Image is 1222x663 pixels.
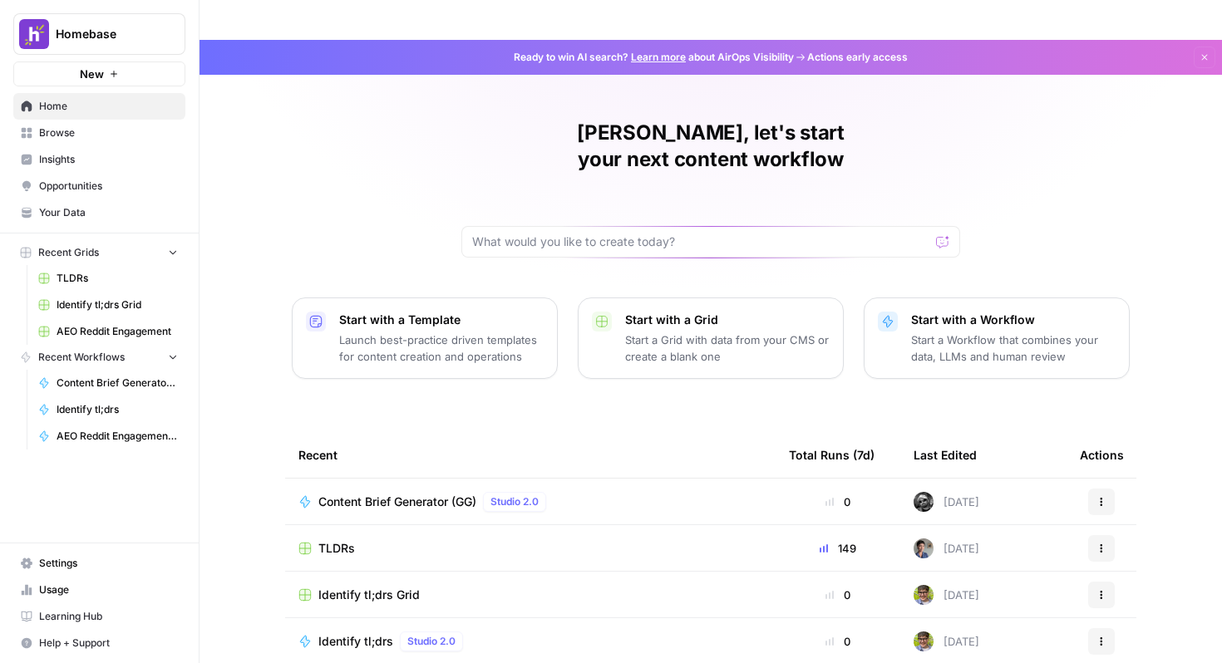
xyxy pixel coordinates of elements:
span: Settings [39,556,178,571]
span: Identify tl;drs Grid [57,297,178,312]
p: Start with a Template [339,312,544,328]
a: Learning Hub [13,603,185,630]
button: Workspace: Homebase [13,13,185,55]
a: Identify tl;drs [31,396,185,423]
div: [DATE] [914,538,979,558]
span: Home [39,99,178,114]
div: [DATE] [914,631,979,651]
span: New [80,66,104,82]
p: Launch best-practice driven templates for content creation and operations [339,331,544,365]
button: Start with a GridStart a Grid with data from your CMS or create a blank one [578,297,844,379]
button: Recent Workflows [13,345,185,370]
span: Identify tl;drs Grid [318,587,420,603]
a: Insights [13,146,185,173]
a: Opportunities [13,173,185,199]
div: Actions [1080,432,1124,478]
button: Help + Support [13,630,185,656]
span: TLDRs [318,540,355,557]
div: 0 [789,587,887,603]
button: Start with a WorkflowStart a Workflow that combines your data, LLMs and human review [864,297,1130,379]
span: Insights [39,152,178,167]
span: Identify tl;drs [318,633,393,650]
div: 149 [789,540,887,557]
div: Recent [298,432,762,478]
span: Homebase [56,26,156,42]
div: Last Edited [914,432,977,478]
span: Browse [39,125,178,140]
div: 0 [789,633,887,650]
img: 2bc7se0ma8dkfmk22738zyohvuw6 [914,585,934,605]
button: New [13,61,185,86]
span: Studio 2.0 [407,634,456,649]
span: Identify tl;drs [57,402,178,417]
span: Studio 2.0 [490,494,539,509]
a: TLDRs [31,265,185,292]
a: Identify tl;drs Grid [31,292,185,318]
a: Identify tl;drs Grid [298,587,762,603]
p: Start a Workflow that combines your data, LLMs and human review [911,331,1116,365]
span: AEO Reddit Engagement [57,324,178,339]
span: Learning Hub [39,609,178,624]
span: TLDRs [57,271,178,286]
div: [DATE] [914,585,979,605]
span: Your Data [39,205,178,220]
div: [DATE] [914,492,979,512]
img: Homebase Logo [19,19,49,49]
span: Actions early access [807,50,908,65]
span: Opportunities [39,179,178,194]
a: AEO Reddit Engagement [31,318,185,345]
span: Usage [39,582,178,597]
img: 2bc7se0ma8dkfmk22738zyohvuw6 [914,631,934,651]
p: Start with a Workflow [911,312,1116,328]
img: j9v4psfz38hvvwbq7vip6uz900fa [914,492,934,512]
a: AEO Reddit Engagement - Fork [31,423,185,449]
a: Content Brief Generator (GG)Studio 2.0 [298,492,762,512]
a: Settings [13,550,185,577]
span: Recent Grids [38,245,99,260]
a: Browse [13,120,185,146]
div: Total Runs (7d) [789,432,875,478]
p: Start a Grid with data from your CMS or create a blank one [625,331,830,365]
span: Recent Workflows [38,350,125,365]
button: Recent Grids [13,240,185,265]
span: Content Brief Generator (GG) [318,494,476,510]
a: Your Data [13,199,185,226]
a: Learn more [631,51,686,63]
input: What would you like to create today? [472,233,929,250]
h1: [PERSON_NAME], let's start your next content workflow [461,120,960,173]
span: AEO Reddit Engagement - Fork [57,429,178,444]
a: Home [13,93,185,120]
div: 0 [789,494,887,510]
a: Identify tl;drsStudio 2.0 [298,631,762,651]
span: Help + Support [39,636,178,651]
a: Content Brief Generator (GG) [31,370,185,396]
p: Start with a Grid [625,312,830,328]
img: 5ut4lyzgqdudoqeomb9uwyizouav [914,538,934,558]
span: Ready to win AI search? about AirOps Visibility [514,50,794,65]
button: Start with a TemplateLaunch best-practice driven templates for content creation and operations [292,297,558,379]
a: Usage [13,577,185,603]
span: Content Brief Generator (GG) [57,376,178,390]
a: TLDRs [298,540,762,557]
